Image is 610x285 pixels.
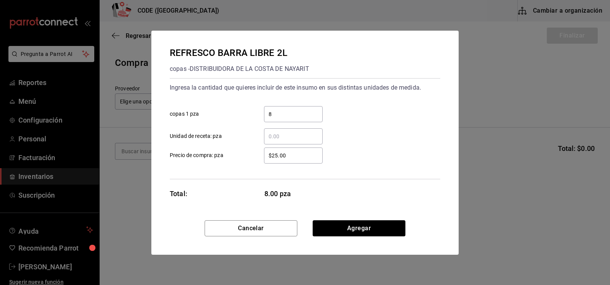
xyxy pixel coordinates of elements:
[264,188,323,199] span: 8.00 pza
[170,110,199,118] span: copas 1 pza
[264,132,323,141] input: Unidad de receta: pza
[264,151,323,160] input: Precio de compra: pza
[170,82,440,94] div: Ingresa la cantidad que quieres incluir de este insumo en sus distintas unidades de medida.
[205,220,297,236] button: Cancelar
[264,110,323,119] input: copas 1 pza
[170,46,309,60] div: REFRESCO BARRA LIBRE 2L
[170,151,223,159] span: Precio de compra: pza
[170,63,309,75] div: copas - DISTRIBUIDORA DE LA COSTA DE NAYARIT
[170,132,222,140] span: Unidad de receta: pza
[313,220,405,236] button: Agregar
[170,188,187,199] div: Total:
